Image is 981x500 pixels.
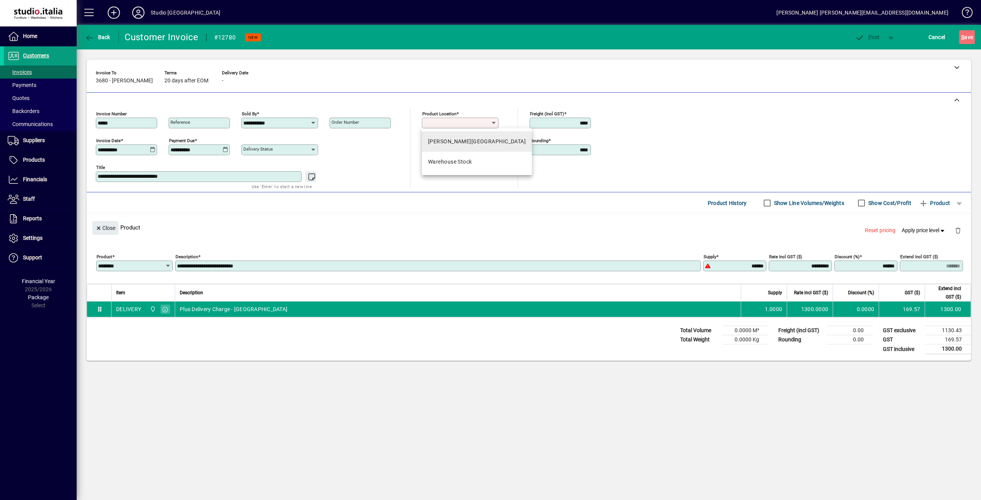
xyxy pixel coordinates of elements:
div: Product [87,213,971,241]
mat-label: Invoice date [96,138,121,143]
button: Save [959,30,975,44]
a: Communications [4,118,77,131]
a: Suppliers [4,131,77,150]
button: Reset pricing [862,224,899,238]
a: Staff [4,190,77,209]
button: Post [851,30,884,44]
td: 0.0000 M³ [722,326,768,335]
div: Warehouse Stock [428,158,472,166]
span: NEW [248,35,258,40]
div: 1300.0000 [792,305,828,313]
a: Backorders [4,105,77,118]
mat-label: Product [97,254,112,259]
span: P [868,34,872,40]
a: Payments [4,79,77,92]
label: Show Cost/Profit [867,199,911,207]
label: Show Line Volumes/Weights [773,199,844,207]
a: Quotes [4,92,77,105]
span: Settings [23,235,43,241]
td: Total Volume [676,326,722,335]
a: Financials [4,170,77,189]
div: DELIVERY [116,305,141,313]
td: 169.57 [925,335,971,344]
span: Item [116,289,125,297]
mat-label: Supply [704,254,716,259]
span: Rate incl GST ($) [794,289,828,297]
mat-label: Sold by [242,111,257,116]
span: ave [961,31,973,43]
td: GST inclusive [879,344,925,354]
td: 0.00 [827,326,873,335]
span: ost [855,34,880,40]
span: Communications [8,121,53,127]
button: Apply price level [899,224,949,238]
button: Product [915,196,954,210]
td: Total Weight [676,335,722,344]
span: Customers [23,52,49,59]
mat-hint: Use 'Enter' to start a new line [252,182,312,191]
span: Description [180,289,203,297]
span: - [222,78,223,84]
td: 0.0000 Kg [722,335,768,344]
span: Back [85,34,110,40]
mat-label: Rounding [530,138,548,143]
span: Invoices [8,69,32,75]
span: 3680 - [PERSON_NAME] [96,78,153,84]
a: Knowledge Base [956,2,971,26]
app-page-header-button: Back [77,30,119,44]
span: Product History [708,197,747,209]
span: Home [23,33,37,39]
td: GST [879,335,925,344]
span: Reset pricing [865,226,896,234]
button: Cancel [927,30,947,44]
span: Supply [768,289,782,297]
td: 1300.00 [925,344,971,354]
mat-label: Payment due [169,138,195,143]
a: Settings [4,229,77,248]
button: Close [92,221,118,235]
span: GST ($) [905,289,920,297]
a: Products [4,151,77,170]
a: Support [4,248,77,267]
td: 0.00 [827,335,873,344]
app-page-header-button: Close [90,224,120,231]
td: 0.0000 [833,302,879,317]
mat-label: Product location [422,111,456,116]
td: Freight (incl GST) [774,326,827,335]
button: Delete [949,221,967,239]
button: Product History [705,196,750,210]
div: [PERSON_NAME][GEOGRAPHIC_DATA] [428,138,526,146]
span: Reports [23,215,42,221]
button: Back [83,30,112,44]
div: Customer Invoice [125,31,198,43]
a: Invoices [4,66,77,79]
mat-label: Rate incl GST ($) [769,254,802,259]
td: 1300.00 [925,302,971,317]
div: [PERSON_NAME] [PERSON_NAME][EMAIL_ADDRESS][DOMAIN_NAME] [776,7,948,19]
span: Financials [23,176,47,182]
span: Suppliers [23,137,45,143]
span: 1.0000 [765,305,783,313]
mat-label: Discount (%) [835,254,860,259]
td: Rounding [774,335,827,344]
div: #12780 [214,31,236,44]
span: Cancel [929,31,945,43]
mat-label: Order number [331,120,359,125]
span: Product [919,197,950,209]
mat-label: Reference [171,120,190,125]
span: Discount (%) [848,289,874,297]
mat-label: Delivery status [243,146,273,152]
span: S [961,34,964,40]
button: Profile [126,6,151,20]
mat-label: Invoice number [96,111,127,116]
span: Staff [23,196,35,202]
td: GST exclusive [879,326,925,335]
mat-label: Title [96,165,105,170]
span: Plus Delivery Charge - [GEOGRAPHIC_DATA] [180,305,287,313]
a: Reports [4,209,77,228]
td: 1130.43 [925,326,971,335]
span: Backorders [8,108,39,114]
span: Products [23,157,45,163]
span: Package [28,294,49,300]
span: Financial Year [22,278,55,284]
